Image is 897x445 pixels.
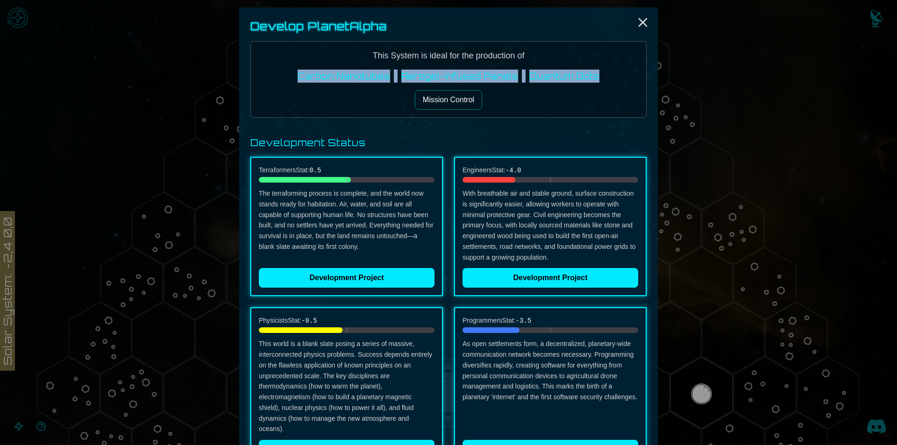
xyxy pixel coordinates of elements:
span: Aerogel-Infused Panels [401,71,529,81]
span: -3.5 [516,317,532,325]
span: 0.5 [309,167,321,174]
h3: Development Status [250,136,647,149]
p: The terraforming process is complete, and the world now stands ready for habitation. Air, water, ... [259,188,434,262]
button: Close [635,15,650,30]
p: This world is a blank slate posing a series of massive, interconnected physics problems. Success ... [259,339,434,434]
button: Development Project [463,268,638,288]
span: Terraformers Stat: [259,165,321,175]
h2: Develop Planet Alpha [250,19,647,34]
span: Quantum Dots [529,71,599,81]
button: Mission Control [415,90,482,110]
span: • [394,71,398,81]
span: Carbon Nanotubes [298,71,401,81]
span: Physicists Stat: [259,316,317,325]
p: With breathable air and stable ground, surface construction is significantly easier, allowing wor... [463,188,638,262]
button: Development Project [259,268,434,288]
span: -4.0 [505,167,521,174]
span: • [522,71,526,81]
span: Programmers Stat: [463,316,531,325]
span: Engineers Stat: [463,165,521,175]
p: This System is ideal for the production of [258,49,639,62]
p: As open settlements form, a decentralized, planetary-wide communication network becomes necessary... [463,339,638,434]
span: -0.5 [301,317,317,325]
